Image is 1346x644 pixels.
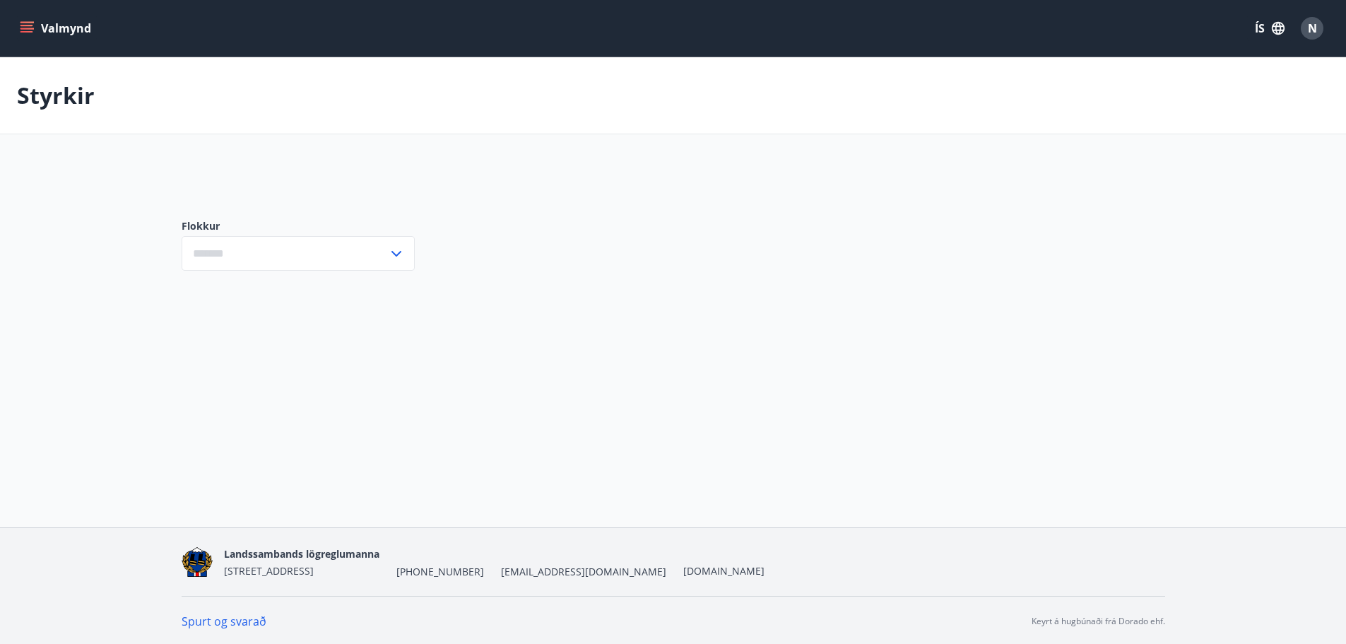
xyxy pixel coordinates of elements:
[17,16,97,41] button: menu
[1247,16,1292,41] button: ÍS
[17,80,95,111] p: Styrkir
[1295,11,1329,45] button: N
[683,564,764,578] a: [DOMAIN_NAME]
[224,564,314,578] span: [STREET_ADDRESS]
[1308,21,1317,36] span: N
[182,547,213,578] img: 1cqKbADZNYZ4wXUG0EC2JmCwhQh0Y6EN22Kw4FTY.png
[1032,615,1165,628] p: Keyrt á hugbúnaði frá Dorado ehf.
[182,219,415,233] label: Flokkur
[182,614,266,629] a: Spurt og svarað
[501,565,666,579] span: [EMAIL_ADDRESS][DOMAIN_NAME]
[224,547,379,561] span: Landssambands lögreglumanna
[396,565,484,579] span: [PHONE_NUMBER]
